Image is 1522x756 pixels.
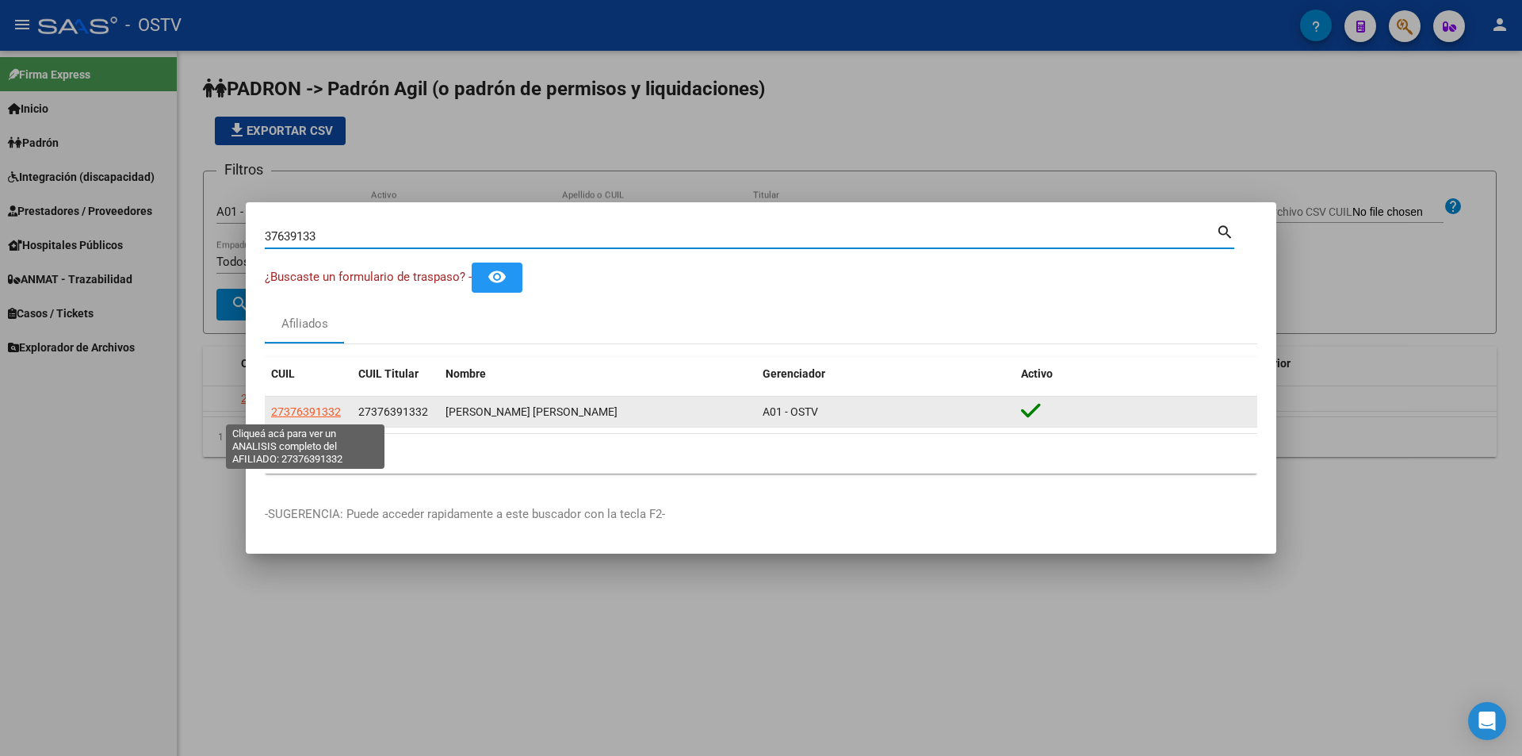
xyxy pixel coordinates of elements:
div: Afiliados [281,315,328,333]
span: Gerenciador [763,367,825,380]
mat-icon: remove_red_eye [488,267,507,286]
mat-icon: search [1216,221,1234,240]
datatable-header-cell: Gerenciador [756,357,1015,391]
span: CUIL Titular [358,367,419,380]
span: ¿Buscaste un formulario de traspaso? - [265,270,472,284]
div: 1 total [265,434,1257,474]
datatable-header-cell: Activo [1015,357,1257,391]
p: -SUGERENCIA: Puede acceder rapidamente a este buscador con la tecla F2- [265,505,1257,524]
span: A01 - OSTV [763,405,818,418]
div: [PERSON_NAME] [PERSON_NAME] [446,403,750,421]
datatable-header-cell: Nombre [439,357,756,391]
span: 27376391332 [271,405,341,418]
span: CUIL [271,367,295,380]
datatable-header-cell: CUIL Titular [352,357,439,391]
span: 27376391332 [358,405,428,418]
span: Activo [1021,367,1053,380]
div: Open Intercom Messenger [1468,702,1506,740]
span: Nombre [446,367,486,380]
datatable-header-cell: CUIL [265,357,352,391]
